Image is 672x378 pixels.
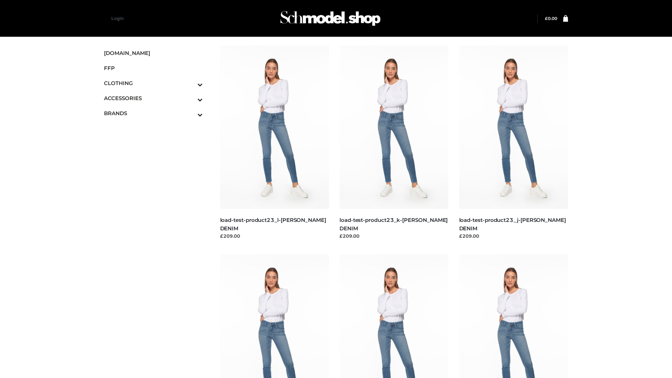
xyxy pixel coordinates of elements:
span: ACCESSORIES [104,94,203,102]
button: Toggle Submenu [178,76,203,91]
a: BRANDSToggle Submenu [104,106,203,121]
a: CLOTHINGToggle Submenu [104,76,203,91]
a: ACCESSORIESToggle Submenu [104,91,203,106]
span: [DOMAIN_NAME] [104,49,203,57]
a: £0.00 [545,16,557,21]
button: Toggle Submenu [178,106,203,121]
div: £209.00 [459,232,568,239]
a: load-test-product23_k-[PERSON_NAME] DENIM [339,217,448,231]
a: load-test-product23_l-[PERSON_NAME] DENIM [220,217,326,231]
span: CLOTHING [104,79,203,87]
a: [DOMAIN_NAME] [104,45,203,61]
a: Login [111,16,124,21]
a: FFP [104,61,203,76]
span: FFP [104,64,203,72]
div: £209.00 [339,232,449,239]
img: Schmodel Admin 964 [278,5,383,32]
a: load-test-product23_j-[PERSON_NAME] DENIM [459,217,566,231]
bdi: 0.00 [545,16,557,21]
button: Toggle Submenu [178,91,203,106]
span: BRANDS [104,109,203,117]
div: £209.00 [220,232,329,239]
span: £ [545,16,548,21]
